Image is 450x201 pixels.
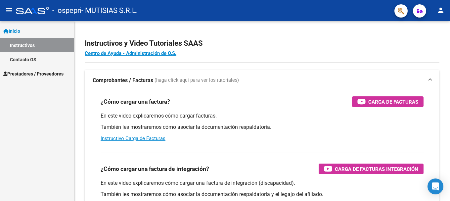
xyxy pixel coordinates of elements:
span: Carga de Facturas Integración [335,165,418,173]
strong: Comprobantes / Facturas [93,77,153,84]
h3: ¿Cómo cargar una factura? [101,97,170,106]
p: En este video explicaremos cómo cargar una factura de integración (discapacidad). [101,179,424,187]
p: También les mostraremos cómo asociar la documentación respaldatoria y el legajo del afiliado. [101,191,424,198]
mat-expansion-panel-header: Comprobantes / Facturas (haga click aquí para ver los tutoriales) [85,70,439,91]
button: Carga de Facturas [352,96,424,107]
div: Open Intercom Messenger [427,178,443,194]
h3: ¿Cómo cargar una factura de integración? [101,164,209,174]
button: Carga de Facturas Integración [319,164,424,174]
span: - ospepri [52,3,81,18]
mat-icon: menu [5,6,13,14]
mat-icon: person [437,6,445,14]
h2: Instructivos y Video Tutoriales SAAS [85,37,439,50]
span: Carga de Facturas [368,98,418,106]
span: - MUTISIAS S.R.L. [81,3,138,18]
a: Instructivo Carga de Facturas [101,135,165,141]
p: En este video explicaremos cómo cargar facturas. [101,112,424,120]
a: Centro de Ayuda - Administración de O.S. [85,50,176,56]
span: (haga click aquí para ver los tutoriales) [155,77,239,84]
span: Prestadores / Proveedores [3,70,64,77]
p: También les mostraremos cómo asociar la documentación respaldatoria. [101,124,424,131]
span: Inicio [3,27,20,35]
